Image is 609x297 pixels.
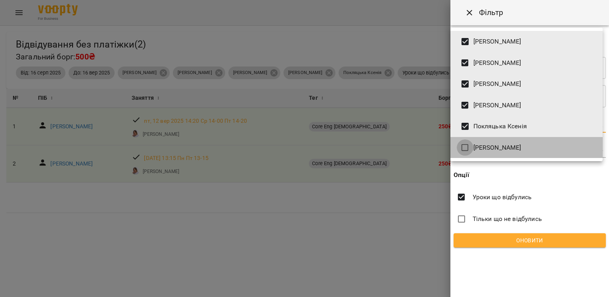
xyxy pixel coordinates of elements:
span: [PERSON_NAME] [473,101,521,110]
span: [PERSON_NAME] [473,58,521,68]
span: Покляцька Ксенія [473,122,527,131]
span: [PERSON_NAME] [473,143,521,152]
span: [PERSON_NAME] [473,79,521,89]
span: [PERSON_NAME] [473,37,521,46]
